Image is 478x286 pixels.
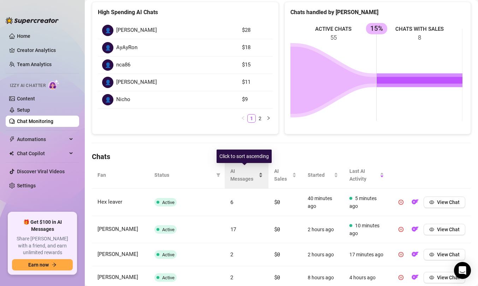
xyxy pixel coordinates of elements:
[409,228,421,234] a: OF
[239,114,247,123] li: Previous Page
[412,274,419,281] img: OF
[247,114,256,123] li: 1
[17,107,30,113] a: Setup
[412,226,419,233] img: OF
[17,45,73,56] a: Creator Analytics
[17,183,36,188] a: Settings
[264,114,273,123] li: Next Page
[454,262,471,279] div: Open Intercom Messenger
[302,216,344,243] td: 2 hours ago
[230,251,234,258] span: 2
[429,252,434,257] span: eye
[162,275,175,280] span: Active
[266,116,271,120] span: right
[215,170,222,180] span: filter
[409,197,421,208] button: OF
[102,77,113,88] div: 👤
[17,148,67,159] span: Chat Copilot
[268,162,302,189] th: AI Sales
[10,82,46,89] span: Izzy AI Chatter
[116,61,130,69] span: nca86
[162,252,175,257] span: Active
[12,219,73,233] span: 🎁 Get $100 in AI Messages
[437,275,460,280] span: View Chat
[154,171,213,179] span: Status
[399,227,403,232] span: pause-circle
[241,116,245,120] span: left
[412,198,419,205] img: OF
[116,26,157,35] span: [PERSON_NAME]
[424,249,465,260] button: View Chat
[230,226,236,233] span: 17
[242,78,268,87] article: $11
[52,262,57,267] span: arrow-right
[437,252,460,257] span: View Chat
[17,118,53,124] a: Chat Monitoring
[349,195,377,209] span: 5 minutes ago
[17,33,30,39] a: Home
[12,235,73,256] span: Share [PERSON_NAME] with a friend, and earn unlimited rewards
[242,95,268,104] article: $9
[98,251,138,257] span: [PERSON_NAME]
[429,227,434,232] span: eye
[17,62,52,67] a: Team Analytics
[9,151,14,156] img: Chat Copilot
[409,249,421,260] button: OF
[412,251,419,258] img: OF
[290,8,465,17] div: Chats handled by [PERSON_NAME]
[264,114,273,123] button: right
[92,152,471,162] h4: Chats
[349,223,379,236] span: 10 minutes ago
[230,274,234,281] span: 2
[98,199,122,205] span: Hex leaver
[409,224,421,235] button: OF
[216,173,220,177] span: filter
[17,134,67,145] span: Automations
[274,274,280,281] span: $0
[116,78,157,87] span: [PERSON_NAME]
[302,243,344,266] td: 2 hours ago
[429,200,434,205] span: eye
[308,171,332,179] span: Started
[28,262,49,268] span: Earn now
[162,227,175,232] span: Active
[256,114,264,123] li: 2
[162,200,175,205] span: Active
[424,197,465,208] button: View Chat
[239,114,247,123] button: left
[217,150,272,163] div: Click to sort ascending
[274,198,280,205] span: $0
[409,253,421,259] a: OF
[98,226,138,232] span: [PERSON_NAME]
[409,276,421,282] a: OF
[409,201,421,206] a: OF
[399,252,403,257] span: pause-circle
[424,224,465,235] button: View Chat
[17,96,35,101] a: Content
[9,136,15,142] span: thunderbolt
[302,162,344,189] th: Started
[92,162,149,189] th: Fan
[344,162,390,189] th: Last AI Activity
[437,199,460,205] span: View Chat
[102,59,113,71] div: 👤
[230,198,234,205] span: 6
[12,259,73,270] button: Earn nowarrow-right
[242,26,268,35] article: $28
[230,167,257,183] span: AI Messages
[102,94,113,105] div: 👤
[48,80,59,90] img: AI Chatter
[248,115,255,122] a: 1
[274,251,280,258] span: $0
[274,167,291,183] span: AI Sales
[102,25,113,36] div: 👤
[424,272,465,283] button: View Chat
[302,189,344,216] td: 40 minutes ago
[409,272,421,283] button: OF
[349,167,378,183] span: Last AI Activity
[116,43,137,52] span: AyAyRon
[242,43,268,52] article: $18
[399,275,403,280] span: pause-circle
[256,115,264,122] a: 2
[429,275,434,280] span: eye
